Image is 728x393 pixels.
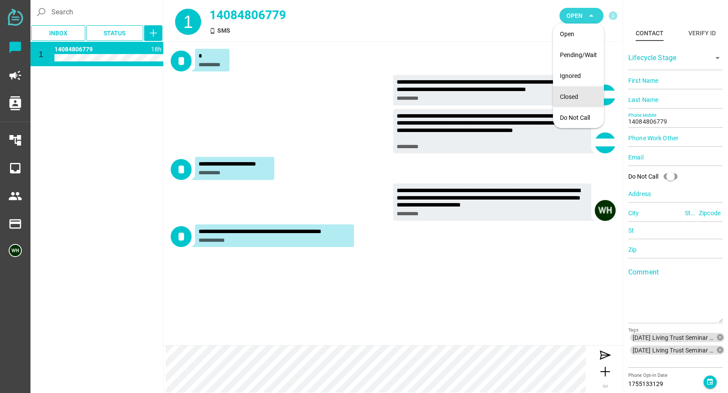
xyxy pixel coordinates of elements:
div: Pending/Wait [560,51,597,59]
span: IM [603,384,608,389]
span: Inbox [49,28,67,38]
input: First Name [628,72,723,89]
input: Zipcode [699,204,723,222]
i: SMS [209,28,216,34]
i: inbox [8,161,22,175]
i: payment [8,217,22,231]
input: City [628,204,684,222]
span: 1 [183,12,193,31]
input: State [685,204,698,222]
i: info [608,10,618,21]
div: Contact [636,28,664,38]
span: Open [566,10,583,21]
input: Email [628,149,723,166]
span: [DATE] Living Trust Seminar 2 seat reminder.csv [633,334,716,342]
i: contacts [8,96,22,110]
i: cancel [716,346,724,354]
img: svg+xml;base64,PD94bWwgdmVyc2lvbj0iMS4wIiBlbmNvZGluZz0iVVRGLTgiPz4KPHN2ZyB2ZXJzaW9uPSIxLjEiIHZpZX... [8,9,23,26]
input: Phone Work Other [628,129,723,147]
i: account_tree [8,133,22,147]
button: Open [559,8,603,24]
input: [DATE] Living Trust Seminar 2 seat reminder.csv[DATE] Living Trust Seminar day of reminder.csvTags [628,356,723,367]
div: Do Not Call [560,114,597,122]
span: 1755727550 [151,46,162,53]
i: people [8,189,22,203]
span: Status [104,28,125,38]
img: 5edff51079ed9903661a2266-30.png [595,200,616,221]
div: 14084806779 [209,6,422,24]
i: cancel [716,334,724,342]
i: chat_bubble [8,41,22,54]
textarea: Comment [628,271,723,322]
button: Status [86,25,144,41]
div: Open [560,30,597,38]
div: Verify ID [688,28,716,38]
span: 1 [39,50,44,59]
input: Address [628,185,723,203]
img: 5edff51079ed9903661a2266-30.png [9,244,22,257]
i: arrow_drop_down [712,53,723,63]
div: Ignored [560,72,597,80]
div: Phone Opt-in Date [628,372,704,379]
div: Do Not Call [628,172,658,181]
div: 1755133129 [628,379,704,389]
i: campaign [8,68,22,82]
i: arrow_drop_down [586,10,597,21]
span: 14084806779 [54,46,93,53]
i: event [706,378,714,386]
input: Last Name [628,91,723,108]
span: [DATE] Living Trust Seminar day of reminder.csv [633,346,716,354]
input: Zip [628,241,723,258]
i: SMS [45,58,52,64]
input: Phone Mobile [628,110,723,128]
button: Inbox [31,25,85,41]
div: SMS [209,26,422,35]
div: Closed [560,93,597,101]
div: Do Not Call [628,168,683,185]
input: St [628,222,723,239]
